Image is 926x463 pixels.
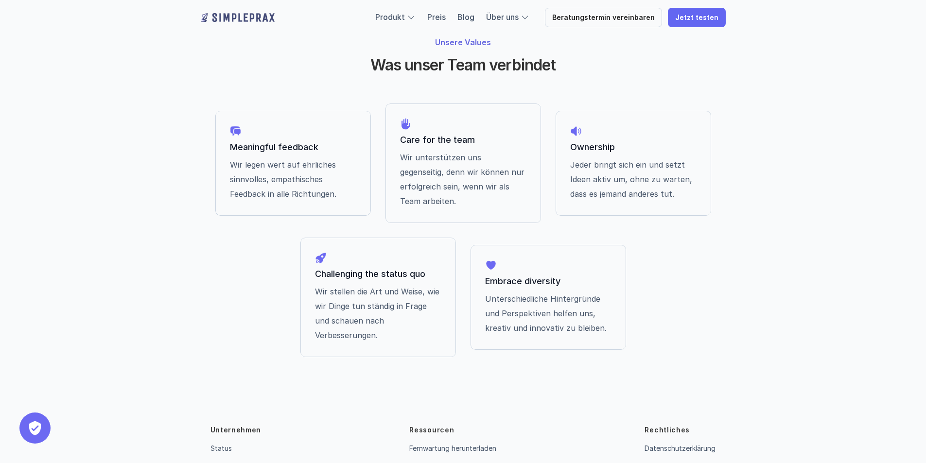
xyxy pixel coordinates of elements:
[645,425,690,435] p: Rechtliches
[400,135,526,145] p: Care for the team
[570,142,697,153] p: Ownership
[570,157,697,201] p: Jeder bringt sich ein und setzt Ideen aktiv um, ohne zu warten, dass es jemand anderes tut.
[210,425,262,435] p: Unternehmen
[485,292,612,335] p: Unterschiedliche Hintergründe und Perspektiven helfen uns, kreativ und innovativ zu bleiben.
[457,12,474,22] a: Blog
[668,8,726,27] a: Jetzt testen
[645,444,716,452] a: Datenschutzerklärung
[545,8,662,27] a: Beratungstermin vereinbaren
[552,14,655,22] p: Beratungstermin vereinbaren
[427,12,446,22] a: Preis
[400,150,526,208] p: Wir unterstützen uns gegenseitig, denn wir können nur erfolgreich sein, wenn wir als Team arbeiten.
[342,56,585,74] h2: Was unser Team verbindet
[486,12,519,22] a: Über uns
[409,425,454,435] p: Ressourcen
[485,276,612,287] p: Embrace diversity
[210,444,232,452] a: Status
[675,14,718,22] p: Jetzt testen
[230,142,356,153] p: Meaningful feedback
[277,36,650,48] p: Unsere Values
[409,444,496,452] a: Fernwartung herunterladen
[315,284,441,343] p: Wir stellen die Art und Weise, wie wir Dinge tun ständig in Frage und schauen nach Verbesserungen.
[315,269,441,279] p: Challenging the status quo
[230,157,356,201] p: Wir legen wert auf ehrliches sinnvolles, empathisches Feedback in alle Richtungen.
[375,12,405,22] a: Produkt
